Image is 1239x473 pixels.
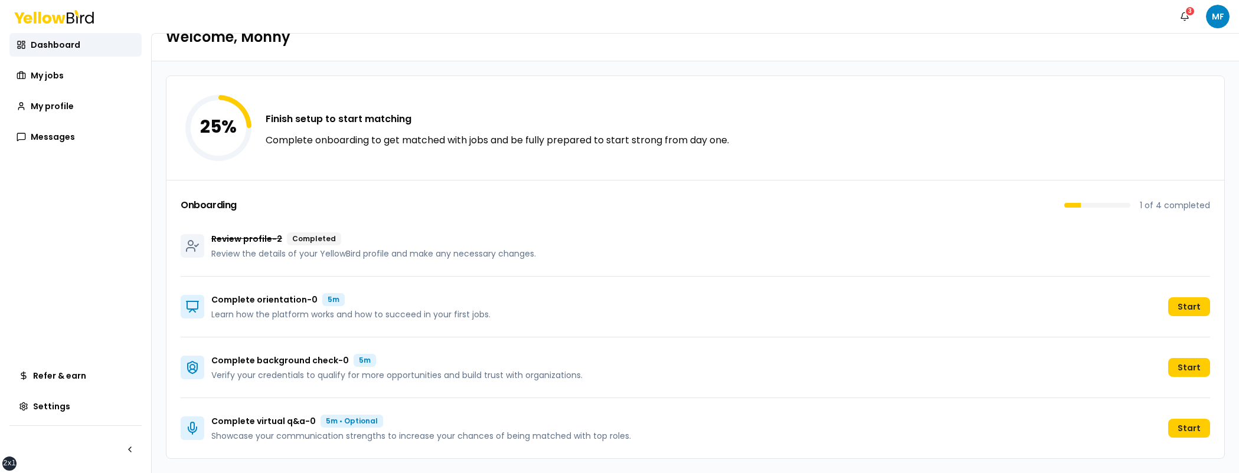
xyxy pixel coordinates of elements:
p: Complete virtual q&a - 0 [211,415,316,427]
button: 3 [1173,5,1196,28]
p: Review profile - 2 [211,233,282,245]
span: Dashboard [31,39,80,51]
p: Showcase your communication strengths to increase your chances of being matched with top roles. [211,430,631,442]
p: Complete onboarding to get matched with jobs and be fully prepared to start strong from day one. [266,133,729,147]
p: Complete orientation - 0 [211,294,318,306]
a: Dashboard [9,33,142,57]
p: 1 of 4 completed [1140,199,1210,211]
div: 5m [354,354,376,367]
span: My jobs [31,70,64,81]
h3: Finish setup to start matching [266,112,729,126]
a: Settings [9,395,142,418]
span: My profile [31,100,74,112]
h3: Onboarding [181,201,237,210]
div: 5m [322,293,345,306]
h1: Welcome, Monny [166,28,1225,47]
a: My jobs [9,64,142,87]
p: Verify your credentials to qualify for more opportunities and build trust with organizations. [211,369,583,381]
p: Learn how the platform works and how to succeed in your first jobs. [211,308,491,320]
a: Refer & earn [9,364,142,387]
span: Refer & earn [33,370,86,382]
span: Messages [31,131,75,143]
div: 2xl [3,459,16,468]
button: Start [1168,419,1210,438]
div: 3 [1185,6,1195,17]
p: Review the details of your YellowBird profile and make any necessary changes. [211,248,536,260]
span: Settings [33,400,70,412]
span: MF [1206,5,1230,28]
a: My profile [9,94,142,118]
button: Start [1168,297,1210,316]
tspan: 25 % [200,114,237,139]
p: Complete background check - 0 [211,354,349,366]
div: Completed [287,232,341,245]
button: Start [1168,358,1210,377]
a: Messages [9,125,142,149]
div: 5m • Optional [321,415,383,428]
